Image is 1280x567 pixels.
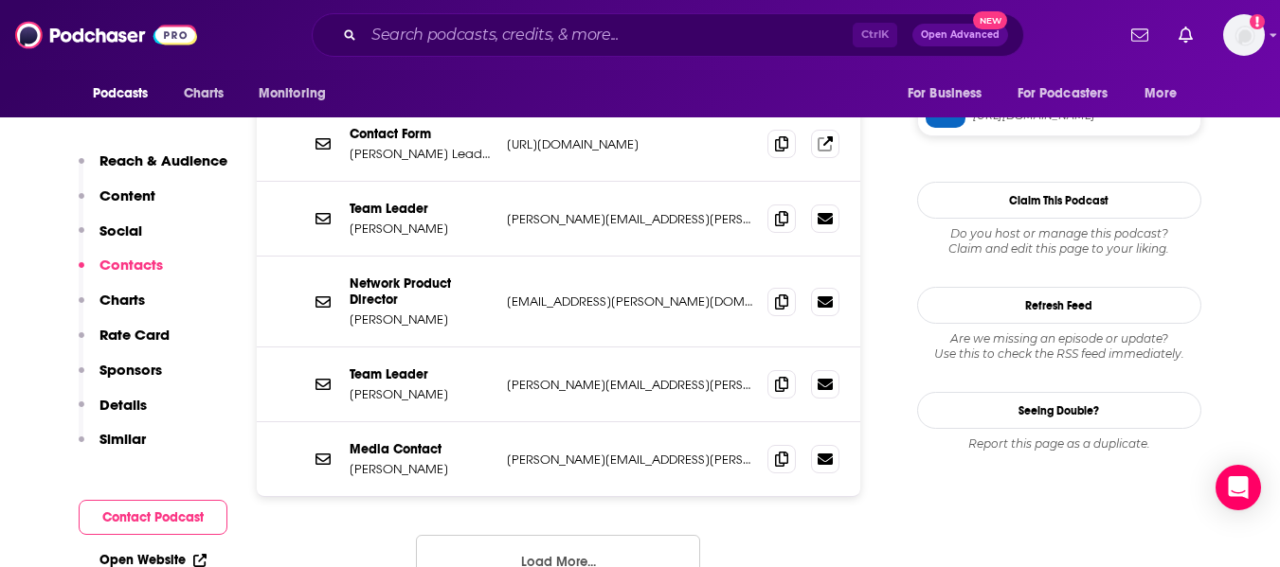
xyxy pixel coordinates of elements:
[99,430,146,448] p: Similar
[99,396,147,414] p: Details
[350,221,492,237] p: [PERSON_NAME]
[917,331,1201,362] div: Are we missing an episode or update? Use this to check the RSS feed immediately.
[1223,14,1265,56] button: Show profile menu
[1223,14,1265,56] img: User Profile
[79,361,162,396] button: Sponsors
[259,80,326,107] span: Monitoring
[1216,465,1261,510] div: Open Intercom Messenger
[853,23,897,47] span: Ctrl K
[917,287,1201,324] button: Refresh Feed
[93,80,149,107] span: Podcasts
[99,256,163,274] p: Contacts
[917,226,1201,257] div: Claim and edit this page to your liking.
[507,136,753,152] p: [URL][DOMAIN_NAME]
[1018,80,1109,107] span: For Podcasters
[350,441,492,457] p: Media Contact
[921,30,1000,40] span: Open Advanced
[908,80,983,107] span: For Business
[99,361,162,379] p: Sponsors
[79,186,155,221] button: Content
[245,76,351,112] button: open menu
[79,500,227,535] button: Contact Podcast
[99,221,142,239] p: Social
[350,201,492,217] p: Team Leader
[917,392,1201,429] a: Seeing Double?
[80,76,173,112] button: open menu
[79,151,227,186] button: Reach & Audience
[1131,76,1200,112] button: open menu
[973,11,1007,29] span: New
[99,291,145,309] p: Charts
[917,436,1201,452] div: Report this page as a duplicate.
[79,396,147,431] button: Details
[1124,19,1156,51] a: Show notifications dropdown
[79,430,146,465] button: Similar
[79,221,142,257] button: Social
[171,76,236,112] a: Charts
[917,182,1201,219] button: Claim This Podcast
[917,226,1201,241] span: Do you host or manage this podcast?
[99,326,170,344] p: Rate Card
[507,293,753,310] p: [EMAIL_ADDRESS][PERSON_NAME][DOMAIN_NAME]
[1005,76,1136,112] button: open menu
[312,13,1024,57] div: Search podcasts, credits, & more...
[1145,80,1177,107] span: More
[350,311,492,328] p: [PERSON_NAME]
[1250,14,1265,29] svg: Add a profile image
[99,151,227,169] p: Reach & Audience
[350,461,492,477] p: [PERSON_NAME]
[350,126,492,142] p: Contact Form
[99,186,155,204] p: Content
[15,17,197,53] img: Podchaser - Follow, Share and Rate Podcasts
[1223,14,1265,56] span: Logged in as hconnor
[507,377,753,393] p: [PERSON_NAME][EMAIL_ADDRESS][PERSON_NAME][DOMAIN_NAME]
[350,386,492,402] p: [PERSON_NAME]
[184,80,225,107] span: Charts
[912,24,1008,46] button: Open AdvancedNew
[1171,19,1200,51] a: Show notifications dropdown
[507,211,753,227] p: [PERSON_NAME][EMAIL_ADDRESS][PERSON_NAME][DOMAIN_NAME]
[350,366,492,382] p: Team Leader
[507,452,753,468] p: [PERSON_NAME][EMAIL_ADDRESS][PERSON_NAME][DOMAIN_NAME]
[350,146,492,162] p: [PERSON_NAME] Leadership Podcast
[79,256,163,291] button: Contacts
[350,275,492,308] p: Network Product Director
[894,76,1006,112] button: open menu
[79,326,170,361] button: Rate Card
[79,291,145,326] button: Charts
[364,20,853,50] input: Search podcasts, credits, & more...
